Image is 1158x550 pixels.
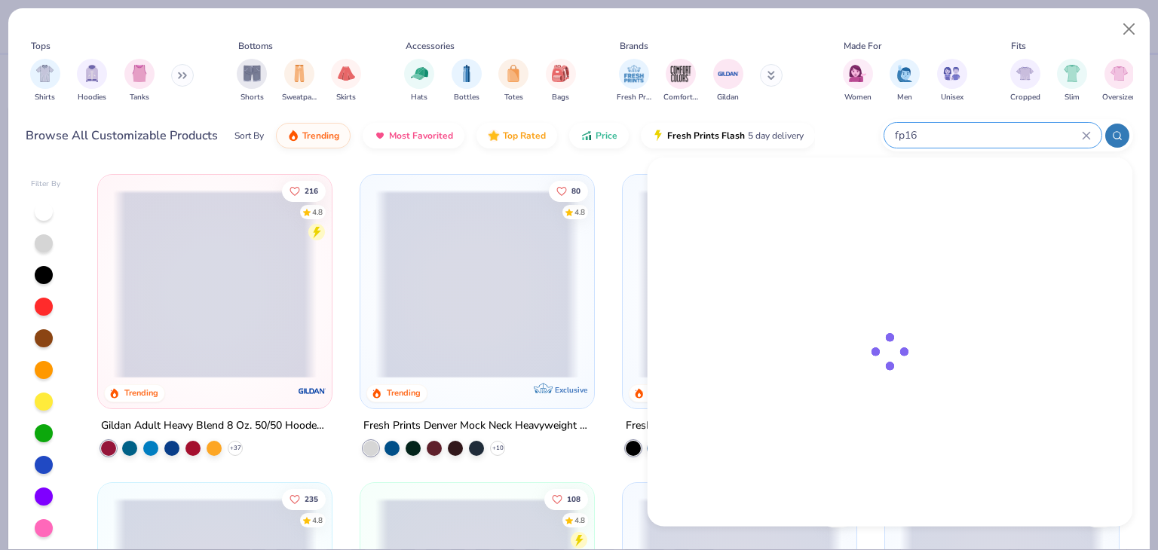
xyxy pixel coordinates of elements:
[363,417,591,435] div: Fresh Prints Denver Mock Neck Heavyweight Sweatshirt
[78,92,106,103] span: Hoodies
[713,59,743,103] div: filter for Gildan
[237,59,267,103] button: filter button
[569,123,629,148] button: Price
[663,59,698,103] button: filter button
[305,187,319,194] span: 216
[338,65,355,82] img: Skirts Image
[713,59,743,103] button: filter button
[35,92,55,103] span: Shirts
[305,495,319,503] span: 235
[897,92,912,103] span: Men
[641,123,815,148] button: Fresh Prints Flash5 day delivery
[1102,92,1136,103] span: Oversized
[1057,59,1087,103] button: filter button
[552,92,569,103] span: Bags
[302,130,339,142] span: Trending
[748,127,804,145] span: 5 day delivery
[503,130,546,142] span: Top Rated
[552,65,568,82] img: Bags Image
[549,180,588,201] button: Like
[101,417,329,435] div: Gildan Adult Heavy Blend 8 Oz. 50/50 Hooded Sweatshirt
[336,92,356,103] span: Skirts
[282,59,317,103] div: filter for Sweatpants
[237,59,267,103] div: filter for Shorts
[411,65,428,82] img: Hats Image
[282,59,317,103] button: filter button
[476,123,557,148] button: Top Rated
[937,59,967,103] div: filter for Unisex
[498,59,528,103] div: filter for Totes
[297,376,327,406] img: Gildan logo
[331,59,361,103] button: filter button
[77,59,107,103] div: filter for Hoodies
[893,127,1082,144] input: Try "T-Shirt"
[667,130,745,142] span: Fresh Prints Flash
[623,63,645,85] img: Fresh Prints Image
[890,59,920,103] button: filter button
[31,39,51,53] div: Tops
[1010,59,1040,103] button: filter button
[1010,92,1040,103] span: Cropped
[331,59,361,103] div: filter for Skirts
[130,92,149,103] span: Tanks
[620,39,648,53] div: Brands
[404,59,434,103] div: filter for Hats
[36,65,54,82] img: Shirts Image
[546,59,576,103] button: filter button
[626,417,823,435] div: Fresh Prints Boston Heavyweight Hoodie
[283,488,326,509] button: Like
[1057,59,1087,103] div: filter for Slim
[406,39,455,53] div: Accessories
[617,92,651,103] span: Fresh Prints
[669,63,692,85] img: Comfort Colors Image
[411,92,427,103] span: Hats
[291,65,308,82] img: Sweatpants Image
[458,65,475,82] img: Bottles Image
[1064,65,1080,82] img: Slim Image
[238,39,273,53] div: Bottoms
[240,92,264,103] span: Shorts
[596,130,617,142] span: Price
[843,59,873,103] button: filter button
[1115,15,1144,44] button: Close
[363,123,464,148] button: Most Favorited
[1102,59,1136,103] button: filter button
[313,206,323,218] div: 4.8
[896,65,913,82] img: Men Image
[571,187,581,194] span: 80
[452,59,482,103] button: filter button
[546,59,576,103] div: filter for Bags
[389,130,453,142] span: Most Favorited
[1010,59,1040,103] div: filter for Cropped
[1102,59,1136,103] div: filter for Oversized
[1011,39,1026,53] div: Fits
[652,130,664,142] img: flash.gif
[574,515,585,526] div: 4.8
[124,59,155,103] button: filter button
[567,495,581,503] span: 108
[31,179,61,190] div: Filter By
[844,39,881,53] div: Made For
[663,59,698,103] div: filter for Comfort Colors
[282,92,317,103] span: Sweatpants
[498,59,528,103] button: filter button
[890,59,920,103] div: filter for Men
[617,59,651,103] button: filter button
[1065,92,1080,103] span: Slim
[287,130,299,142] img: trending.gif
[404,59,434,103] button: filter button
[663,92,698,103] span: Comfort Colors
[617,59,651,103] div: filter for Fresh Prints
[504,92,523,103] span: Totes
[574,206,585,218] div: 4.8
[505,65,522,82] img: Totes Image
[488,130,500,142] img: TopRated.gif
[941,92,963,103] span: Unisex
[544,488,588,509] button: Like
[230,444,241,453] span: + 37
[492,444,504,453] span: + 10
[1016,65,1034,82] img: Cropped Image
[555,385,587,395] span: Exclusive
[717,92,739,103] span: Gildan
[124,59,155,103] div: filter for Tanks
